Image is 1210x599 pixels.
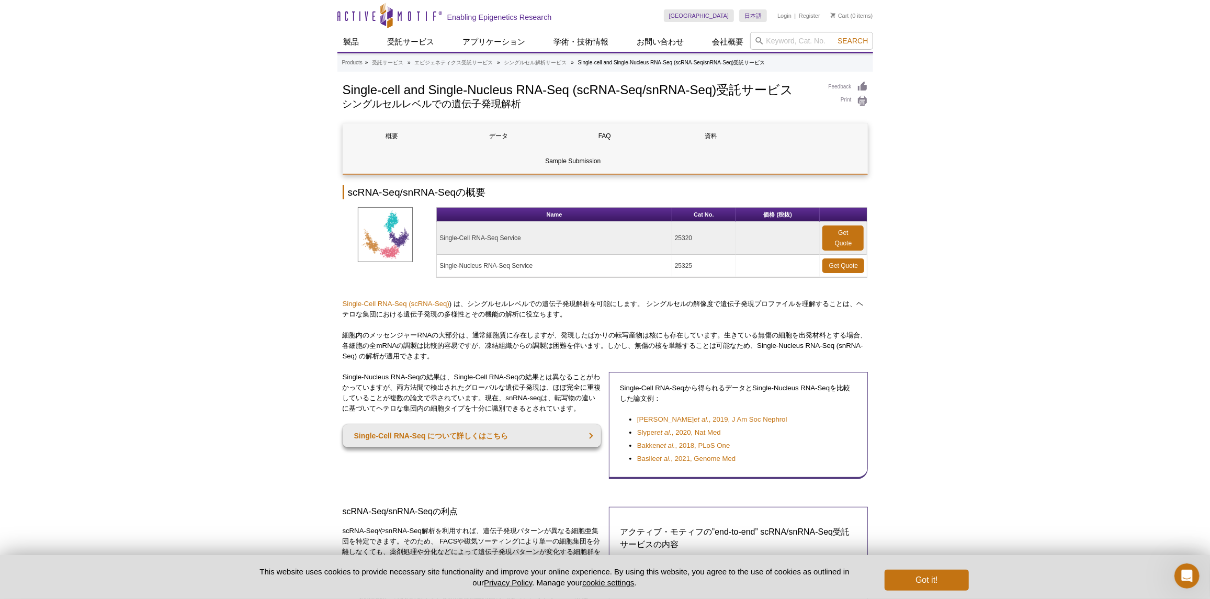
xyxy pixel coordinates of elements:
[637,440,730,451] a: Bakkenet al., 2018, PLoS One
[414,58,493,67] a: エピジェネティクス受託サービス
[343,330,868,361] p: 細胞内のメッセンジャーRNAの大部分は、通常細胞質に存在しますが、発現したばかりの転写産物は核にも存在しています。生きている無傷の細胞を出発材料とする場合、各細胞の全mRNAの調製は比較的容易で...
[242,566,868,588] p: This website uses cookies to provide necessary site functionality and improve your online experie...
[578,60,765,65] li: Single-cell and Single-Nucleus RNA-Seq (scRNA-Seq/snRNA-Seq)受託サービス
[497,60,500,65] li: »
[831,12,849,19] a: Cart
[822,258,864,273] a: Get Quote
[656,455,671,462] em: et al.
[694,415,709,423] em: et al.
[358,207,413,262] img: scRNA-Seq Service
[637,454,736,464] a: Basileet al., 2021, Genome Med
[437,255,672,277] td: Single-Nucleus RNA-Seq Service
[548,32,615,52] a: 学術・技術情報
[672,208,736,222] th: Cat No.
[831,9,873,22] li: (0 items)
[408,60,411,65] li: »
[822,225,864,251] a: Get Quote
[343,424,602,447] a: Single-Cell RNA-Seq について詳しくはこちら
[750,32,873,50] input: Keyword, Cat. No.
[660,442,675,449] em: et al.
[343,123,442,149] a: 概要
[343,299,868,320] p: ) は、シングルセルレベルでの遺伝子発現解析を可能にします。 シングルセルの解像度で遺伝子発現プロファイルを理解することは、ヘテロな集団における遺伝子発現の多様性とその機能の解析に役立ちます。
[381,32,441,52] a: 受託サービス
[372,58,403,67] a: 受託サービス
[343,149,804,174] a: Sample Submission
[672,255,736,277] td: 25325
[343,372,602,414] p: Single-Nucleus RNA-Seqの結果は、Single-Cell RNA-Seqの結果とは異なることがわかっていますが、両方法間で検出されたグローバルな遺伝子発現は、ほぼ完全に重複し...
[620,383,857,404] p: Single-Cell RNA-Seqから得られるデータとSingle-Nucleus RNA-Seqを比較した論文例：
[664,9,734,22] a: [GEOGRAPHIC_DATA]
[571,60,574,65] li: »
[838,37,868,45] span: Search
[343,81,818,97] h1: Single-cell and Single-Nucleus RNA-Seq (scRNA-Seq/snRNA-Seq)受託サービス
[504,58,567,67] a: シングルセル解析サービス
[834,36,871,46] button: Search
[620,526,857,551] h3: アクティブ・モティフの”end-to-end” scRNA/snRNA-Seq受託サービスの内容
[437,222,672,255] td: Single-Cell RNA-Seq Service
[631,32,691,52] a: お問い合わせ
[739,9,767,22] a: 日本語
[795,9,796,22] li: |
[582,578,634,587] button: cookie settings
[1174,563,1200,589] iframe: Intercom live chat
[457,32,532,52] a: アプリケーション
[799,12,820,19] a: Register
[342,58,363,67] a: Products
[449,123,548,149] a: データ
[831,13,835,18] img: Your Cart
[437,208,672,222] th: Name
[657,428,672,436] em: et al.
[343,185,868,199] h2: scRNA-Seq/snRNA-Seqの概要
[662,123,760,149] a: 資料
[637,414,787,425] a: [PERSON_NAME]et al., 2019, J Am Soc Nephrol
[343,99,818,109] h2: シングルセルレベルでの遺伝子発現解析
[829,81,868,93] a: Feedback
[672,222,736,255] td: 25320
[343,526,602,568] p: scRNA-SeqやsnRNA-Seq解析を利用すれば、遺伝子発現パターンが異なる細胞亜集団を特定できます。そのため、 FACSや磁気ソーティングにより単一の細胞集団を分離しなくても、薬剤処理や...
[706,32,750,52] a: 会社概要
[337,32,366,52] a: 製品
[736,208,820,222] th: 価格 (税抜)
[343,505,602,518] h3: scRNA-Seq/snRNA-Seqの利点
[484,578,532,587] a: Privacy Policy
[637,427,721,438] a: Slyperet al., 2020, Nat Med
[447,13,552,22] h2: Enabling Epigenetics Research
[343,300,449,308] a: Single-Cell RNA-Seq (scRNA-Seq)
[829,95,868,107] a: Print
[885,570,968,591] button: Got it!
[777,12,791,19] a: Login
[365,60,368,65] li: »
[556,123,654,149] a: FAQ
